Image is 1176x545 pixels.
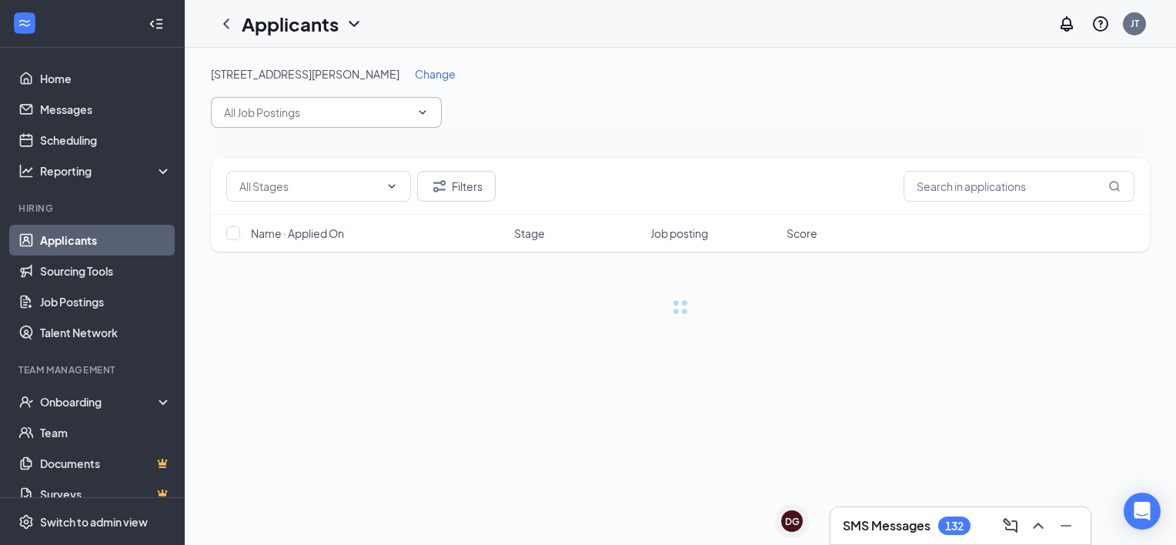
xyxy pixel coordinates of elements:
[217,15,236,33] svg: ChevronLeft
[514,226,545,241] span: Stage
[40,394,159,410] div: Onboarding
[17,15,32,31] svg: WorkstreamLogo
[40,448,172,479] a: DocumentsCrown
[18,202,169,215] div: Hiring
[40,514,148,530] div: Switch to admin view
[345,15,363,33] svg: ChevronDown
[1131,17,1139,30] div: JT
[242,11,339,37] h1: Applicants
[40,63,172,94] a: Home
[40,417,172,448] a: Team
[430,177,449,196] svg: Filter
[1029,517,1047,535] svg: ChevronUp
[1124,493,1161,530] div: Open Intercom Messenger
[998,513,1023,538] button: ComposeMessage
[40,479,172,510] a: SurveysCrown
[18,514,34,530] svg: Settings
[1091,15,1110,33] svg: QuestionInfo
[149,16,164,32] svg: Collapse
[1026,513,1051,538] button: ChevronUp
[650,226,708,241] span: Job posting
[1108,180,1121,192] svg: MagnifyingGlass
[945,520,964,533] div: 132
[1057,15,1076,33] svg: Notifications
[211,67,399,81] span: [STREET_ADDRESS][PERSON_NAME]
[1054,513,1078,538] button: Minimize
[785,515,800,528] div: DG
[224,104,410,121] input: All Job Postings
[251,226,344,241] span: Name · Applied On
[18,394,34,410] svg: UserCheck
[386,180,398,192] svg: ChevronDown
[1057,517,1075,535] svg: Minimize
[40,225,172,256] a: Applicants
[239,178,379,195] input: All Stages
[787,226,817,241] span: Score
[18,363,169,376] div: Team Management
[40,163,172,179] div: Reporting
[843,517,930,534] h3: SMS Messages
[40,317,172,348] a: Talent Network
[40,94,172,125] a: Messages
[40,286,172,317] a: Job Postings
[40,125,172,155] a: Scheduling
[40,256,172,286] a: Sourcing Tools
[416,106,429,119] svg: ChevronDown
[18,163,34,179] svg: Analysis
[415,67,456,81] span: Change
[417,171,496,202] button: Filter Filters
[1001,517,1020,535] svg: ComposeMessage
[904,171,1134,202] input: Search in applications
